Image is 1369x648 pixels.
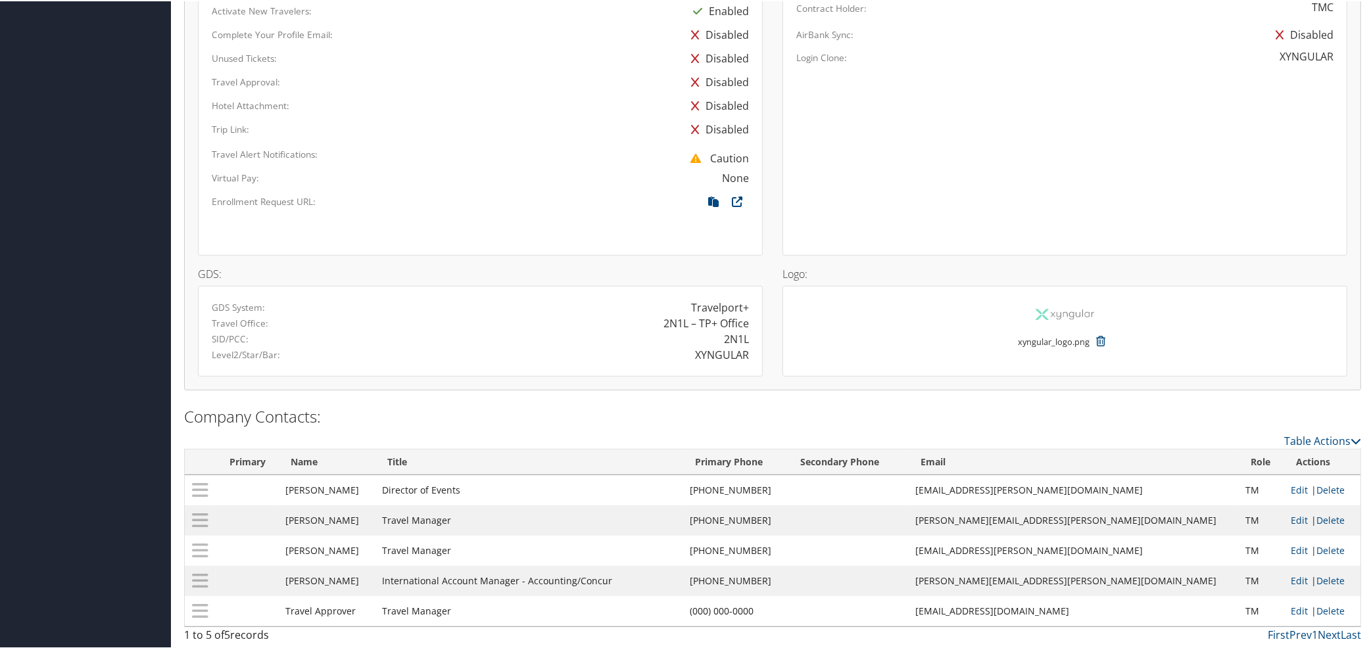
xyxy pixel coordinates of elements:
label: Activate New Travelers: [212,3,312,16]
a: Table Actions [1284,432,1361,447]
a: Last [1341,626,1361,641]
label: Travel Approval: [212,74,280,87]
a: Delete [1316,482,1345,495]
a: Delete [1316,543,1345,555]
td: [PERSON_NAME] [279,474,375,504]
label: Contract Holder: [796,1,867,14]
td: [PERSON_NAME] [279,504,375,534]
div: Disabled [684,69,749,93]
td: Travel Manager [375,534,684,565]
div: None [722,169,749,185]
a: Prev [1289,626,1312,641]
td: Travel Manager [375,595,684,625]
label: Hotel Attachment: [212,98,289,111]
td: [PERSON_NAME][EMAIL_ADDRESS][PERSON_NAME][DOMAIN_NAME] [909,565,1239,595]
span: Caution [684,150,749,164]
td: [PHONE_NUMBER] [683,534,788,565]
label: Travel Alert Notifications: [212,147,318,160]
label: SID/PCC: [212,331,249,344]
td: Travel Manager [375,504,684,534]
h4: GDS: [198,267,763,278]
label: Login Clone: [796,50,847,63]
th: Name [279,448,375,474]
th: Actions [1284,448,1360,474]
td: [EMAIL_ADDRESS][DOMAIN_NAME] [909,595,1239,625]
th: Role [1239,448,1284,474]
td: | [1284,474,1360,504]
div: Disabled [684,116,749,140]
div: 1 to 5 of records [184,626,464,648]
td: (000) 000-0000 [683,595,788,625]
div: Travelport+ [691,298,749,314]
a: Edit [1291,482,1308,495]
label: Unused Tickets: [212,51,277,64]
td: [PHONE_NUMBER] [683,474,788,504]
label: Complete Your Profile Email: [212,27,333,40]
td: TM [1239,565,1284,595]
td: TM [1239,504,1284,534]
div: XYNGULAR [695,346,749,361]
a: Next [1318,626,1341,641]
label: Trip Link: [212,122,249,135]
td: [PHONE_NUMBER] [683,504,788,534]
a: Delete [1316,603,1345,616]
th: Email [909,448,1239,474]
a: Delete [1316,513,1345,525]
a: First [1268,626,1289,641]
th: Primary [216,448,279,474]
label: GDS System: [212,300,265,313]
label: Travel Office: [212,315,268,329]
label: Enrollment Request URL: [212,194,316,207]
td: [EMAIL_ADDRESS][PERSON_NAME][DOMAIN_NAME] [909,474,1239,504]
td: International Account Manager - Accounting/Concur [375,565,684,595]
img: xyngular_logo.png [1026,298,1103,328]
a: Edit [1291,573,1308,586]
td: [PERSON_NAME] [279,534,375,565]
small: xyngular_logo.png [1018,335,1090,359]
div: 2N1L [724,330,749,346]
td: [EMAIL_ADDRESS][PERSON_NAME][DOMAIN_NAME] [909,534,1239,565]
div: XYNGULAR [1280,47,1333,63]
div: Disabled [684,93,749,116]
a: Edit [1291,603,1308,616]
td: Travel Approver [279,595,375,625]
a: Delete [1316,573,1345,586]
h2: Company Contacts: [184,404,1361,427]
th: Primary Phone [683,448,788,474]
div: Disabled [1269,22,1333,45]
td: [PHONE_NUMBER] [683,565,788,595]
label: Level2/Star/Bar: [212,347,280,360]
td: | [1284,595,1360,625]
td: TM [1239,474,1284,504]
td: TM [1239,595,1284,625]
div: 2N1L – TP+ Office [663,314,749,330]
a: 1 [1312,626,1318,641]
td: | [1284,534,1360,565]
a: Edit [1291,543,1308,555]
td: TM [1239,534,1284,565]
h4: Logo: [782,267,1347,278]
label: Virtual Pay: [212,170,259,183]
td: [PERSON_NAME][EMAIL_ADDRESS][PERSON_NAME][DOMAIN_NAME] [909,504,1239,534]
a: Edit [1291,513,1308,525]
th: Secondary Phone [788,448,909,474]
td: | [1284,504,1360,534]
td: | [1284,565,1360,595]
label: AirBank Sync: [796,27,853,40]
div: Disabled [684,45,749,69]
span: 5 [224,626,230,641]
td: Director of Events [375,474,684,504]
th: Title [375,448,684,474]
td: [PERSON_NAME] [279,565,375,595]
div: Disabled [684,22,749,45]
